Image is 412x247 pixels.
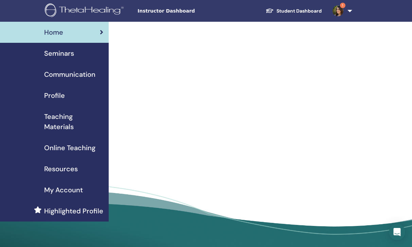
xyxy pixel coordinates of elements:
[44,164,78,174] span: Resources
[44,48,74,58] span: Seminars
[44,90,65,101] span: Profile
[44,206,103,216] span: Highlighted Profile
[333,5,343,16] img: default.jpg
[340,3,345,8] span: 1
[260,5,327,17] a: Student Dashboard
[44,111,103,132] span: Teaching Materials
[44,27,63,37] span: Home
[44,69,95,80] span: Communication
[45,3,126,19] img: logo.png
[266,8,274,14] img: graduation-cap-white.svg
[44,143,95,153] span: Online Teaching
[138,7,239,15] span: Instructor Dashboard
[44,185,83,195] span: My Account
[389,224,405,240] div: Open Intercom Messenger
